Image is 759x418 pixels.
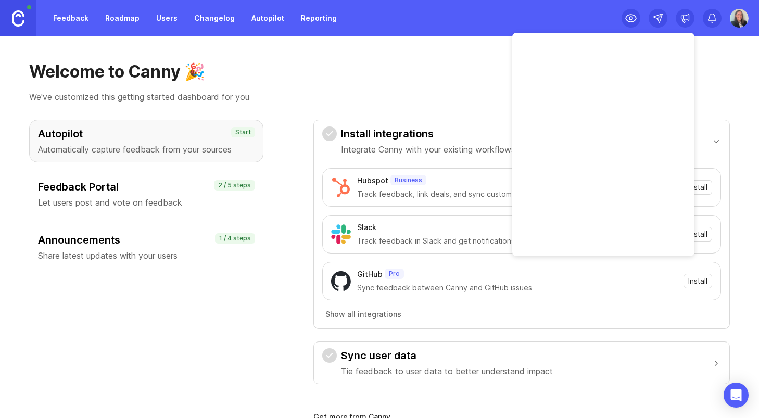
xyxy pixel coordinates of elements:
button: Feedback PortalLet users post and vote on feedback2 / 5 steps [29,173,263,216]
h3: Announcements [38,233,255,247]
p: Tie feedback to user data to better understand impact [341,365,553,377]
img: Alex Duke [730,9,749,28]
p: Share latest updates with your users [38,249,255,262]
a: Autopilot [245,9,290,28]
p: Pro [389,270,400,278]
p: We've customized this getting started dashboard for you [29,91,730,103]
a: Users [150,9,184,28]
div: Slack [357,222,376,233]
p: 1 / 4 steps [219,234,251,243]
a: Reporting [295,9,343,28]
div: Open Intercom Messenger [724,383,749,408]
a: Feedback [47,9,95,28]
p: 2 / 5 steps [218,181,251,189]
div: Install integrationsIntegrate Canny with your existing workflows [322,162,721,328]
img: Hubspot [331,178,351,197]
p: Start [235,128,251,136]
button: AutopilotAutomatically capture feedback from your sourcesStart [29,120,263,162]
button: AnnouncementsShare latest updates with your users1 / 4 steps [29,226,263,269]
h3: Autopilot [38,126,255,141]
button: Install [684,227,712,242]
a: Roadmap [99,9,146,28]
img: Canny Home [12,10,24,27]
a: Show all integrations [322,309,721,320]
img: GitHub [331,271,351,291]
div: Sync feedback between Canny and GitHub issues [357,282,677,294]
button: Install [684,180,712,195]
img: Slack [331,224,351,244]
span: Install [688,229,707,239]
h1: Welcome to Canny 🎉 [29,61,730,82]
div: GitHub [357,269,383,280]
span: Install [688,276,707,286]
button: Install [684,274,712,288]
button: Show all integrations [322,309,404,320]
span: Install [688,182,707,193]
p: Automatically capture feedback from your sources [38,143,255,156]
h3: Feedback Portal [38,180,255,194]
button: Sync user dataTie feedback to user data to better understand impact [322,342,721,384]
h3: Install integrations [341,126,515,141]
p: Business [395,176,422,184]
p: Let users post and vote on feedback [38,196,255,209]
a: Changelog [188,9,241,28]
div: Track feedback, link deals, and sync customer data [357,188,677,200]
div: Hubspot [357,175,388,186]
button: Install integrationsIntegrate Canny with your existing workflows [322,120,721,162]
p: Integrate Canny with your existing workflows [341,143,515,156]
h3: Sync user data [341,348,553,363]
div: Track feedback in Slack and get notifications for activities in [GEOGRAPHIC_DATA] [357,235,677,247]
